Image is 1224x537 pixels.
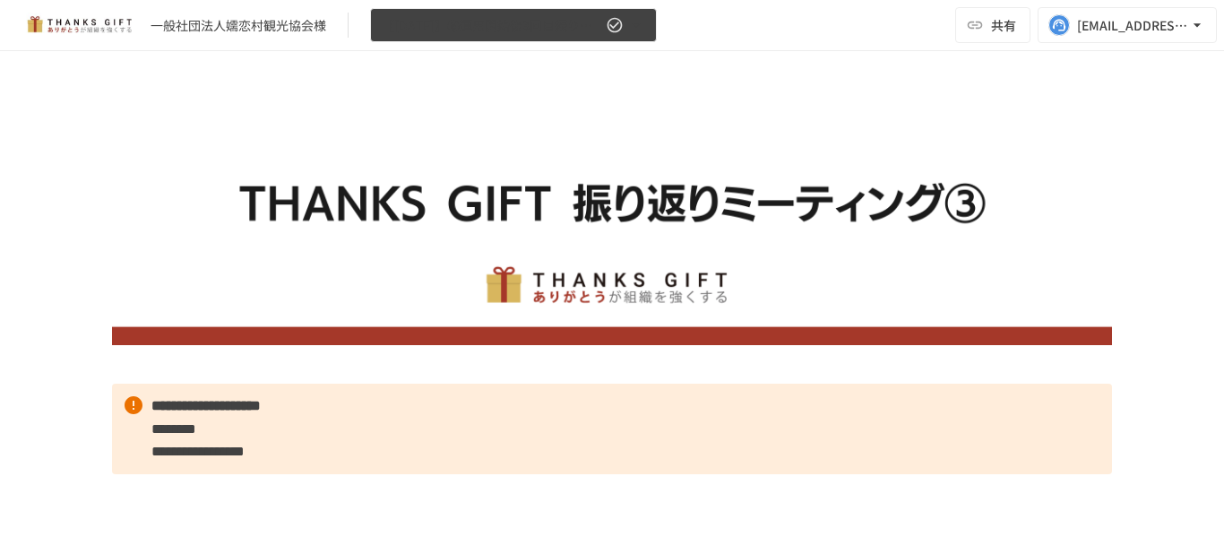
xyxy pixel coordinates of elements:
img: mMP1OxWUAhQbsRWCurg7vIHe5HqDpP7qZo7fRoNLXQh [22,11,136,39]
div: [EMAIL_ADDRESS][DOMAIN_NAME] [1077,14,1188,37]
span: 共有 [991,15,1016,35]
img: stbW6F7rHXdPxRGlbpcc7gFj51VwHEhmBXBQJnqIxtI [112,95,1112,345]
div: 一般社団法人嬬恋村観光協会様 [151,16,326,35]
button: [EMAIL_ADDRESS][DOMAIN_NAME] [1038,7,1217,43]
button: 【[DATE]】⑥運用開始後3回目振り返りMTG [370,8,657,43]
span: 【[DATE]】⑥運用開始後3回目振り返りMTG [382,14,602,37]
button: 共有 [955,7,1030,43]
